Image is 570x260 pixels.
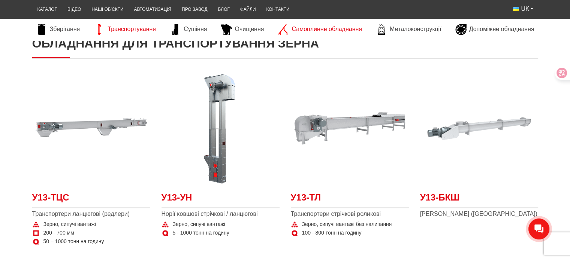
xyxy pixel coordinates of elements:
[513,7,519,11] img: Українська
[420,210,538,218] span: [PERSON_NAME] ([GEOGRAPHIC_DATA])
[420,191,538,208] a: У13-БКШ
[43,238,104,245] span: 50 – 1000 тонн на годину
[508,2,538,16] button: UK
[292,25,362,33] span: Самоплинне обладнання
[177,2,212,17] a: Про завод
[129,2,177,17] a: Автоматизація
[86,2,129,17] a: Наші об’єкти
[173,229,229,237] span: 5 - 1000 тонн на годину
[62,2,86,17] a: Відео
[32,2,62,17] a: Каталог
[32,24,84,35] a: Зберігання
[32,29,538,58] h1: Обладнання для транспортування зерна
[108,25,156,33] span: Транспортування
[32,191,150,208] a: У13-ТЦС
[302,229,362,237] span: 100 - 800 тонн на годину
[372,24,445,35] a: Металоконструкції
[235,25,264,33] span: Очищення
[162,210,280,218] span: Норії ковшові стрічкові / ланцюгові
[212,2,235,17] a: Блог
[217,24,268,35] a: Очищення
[261,2,295,17] a: Контакти
[235,2,261,17] a: Файли
[43,221,96,228] span: Зерно, сипучі вантажі
[43,229,74,237] span: 200 - 700 мм
[32,210,150,218] span: Транспортери ланцюгові (редлери)
[50,25,80,33] span: Зберігання
[291,191,409,208] a: У13-ТЛ
[452,24,538,35] a: Допоміжне обладнання
[291,210,409,218] span: Транспортери стрічкові роликові
[521,5,529,13] span: UK
[390,25,441,33] span: Металоконструкції
[469,25,534,33] span: Допоміжне обладнання
[173,221,225,228] span: Зерно, сипучі вантажі
[302,221,392,228] span: Зерно, сипучі вантажі без налипання
[184,25,207,33] span: Сушіння
[166,24,211,35] a: Сушіння
[274,24,365,35] a: Самоплинне обладнання
[162,191,280,208] a: У13-УН
[90,24,160,35] a: Транспортування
